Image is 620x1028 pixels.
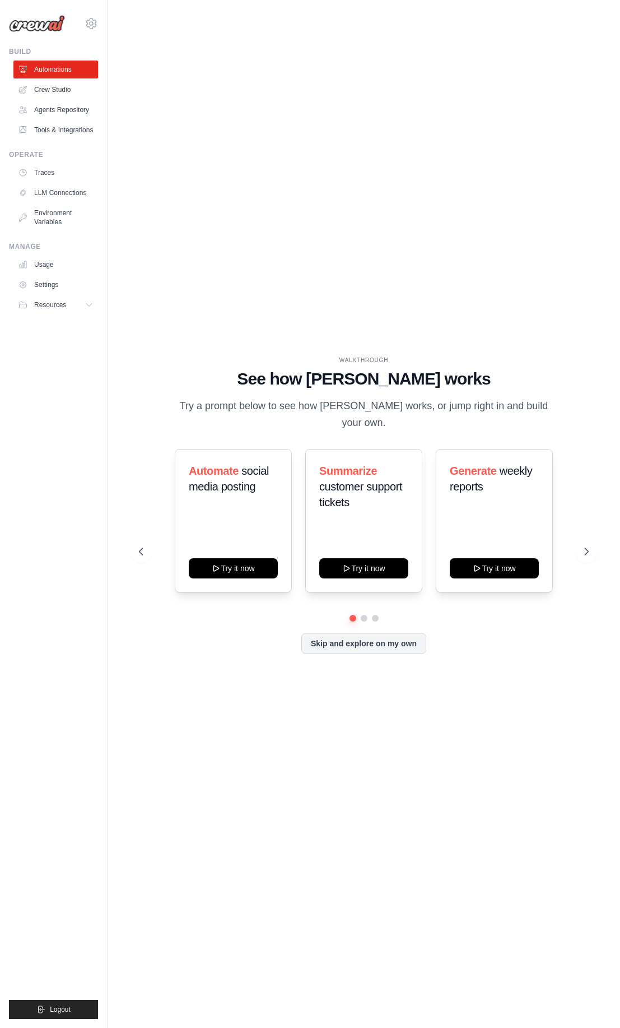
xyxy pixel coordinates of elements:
a: LLM Connections [13,184,98,202]
span: Summarize [319,465,377,477]
button: Try it now [189,558,278,578]
span: Resources [34,300,66,309]
span: customer support tickets [319,480,402,508]
div: Manage [9,242,98,251]
a: Automations [13,61,98,78]
a: Environment Variables [13,204,98,231]
img: Logo [9,15,65,32]
div: Build [9,47,98,56]
button: Try it now [319,558,408,578]
div: Operate [9,150,98,159]
div: WALKTHROUGH [139,356,589,364]
a: Crew Studio [13,81,98,99]
button: Try it now [450,558,539,578]
span: Generate [450,465,497,477]
a: Usage [13,256,98,274]
span: social media posting [189,465,269,493]
a: Tools & Integrations [13,121,98,139]
p: Try a prompt below to see how [PERSON_NAME] works, or jump right in and build your own. [176,398,552,431]
h1: See how [PERSON_NAME] works [139,369,589,389]
a: Traces [13,164,98,182]
button: Resources [13,296,98,314]
span: Logout [50,1005,71,1014]
a: Agents Repository [13,101,98,119]
span: Automate [189,465,239,477]
a: Settings [13,276,98,294]
button: Logout [9,1000,98,1019]
button: Skip and explore on my own [301,633,426,654]
span: weekly reports [450,465,532,493]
